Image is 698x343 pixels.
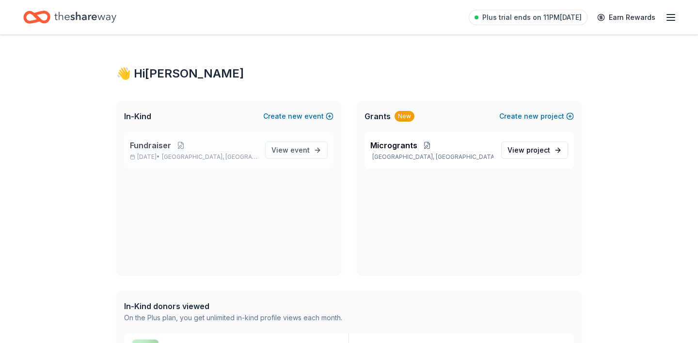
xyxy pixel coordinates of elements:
[130,140,171,151] span: Fundraiser
[23,6,116,29] a: Home
[370,140,417,151] span: Microgrants
[290,146,310,154] span: event
[370,153,493,161] p: [GEOGRAPHIC_DATA], [GEOGRAPHIC_DATA]
[162,153,257,161] span: [GEOGRAPHIC_DATA], [GEOGRAPHIC_DATA]
[469,10,587,25] a: Plus trial ends on 11PM[DATE]
[265,141,328,159] a: View event
[124,300,342,312] div: In-Kind donors viewed
[365,110,391,122] span: Grants
[591,9,661,26] a: Earn Rewards
[482,12,582,23] span: Plus trial ends on 11PM[DATE]
[526,146,550,154] span: project
[124,110,151,122] span: In-Kind
[116,66,582,81] div: 👋 Hi [PERSON_NAME]
[263,110,333,122] button: Createnewevent
[130,153,257,161] p: [DATE] •
[501,141,568,159] a: View project
[271,144,310,156] span: View
[124,312,342,324] div: On the Plus plan, you get unlimited in-kind profile views each month.
[288,110,302,122] span: new
[508,144,550,156] span: View
[395,111,414,122] div: New
[499,110,574,122] button: Createnewproject
[524,110,539,122] span: new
